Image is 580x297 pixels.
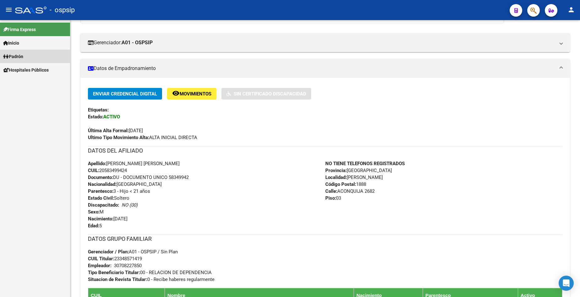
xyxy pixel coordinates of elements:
[88,263,111,268] strong: Empleador:
[103,114,120,120] strong: ACTIVO
[88,65,555,72] mat-panel-title: Datos de Empadronamiento
[114,262,142,269] div: 30708227850
[221,88,311,100] button: Sin Certificado Discapacidad
[325,195,341,201] span: 03
[325,175,347,180] strong: Localidad:
[325,181,356,187] strong: Código Postal:
[325,168,347,173] strong: Provincia:
[325,188,337,194] strong: Calle:
[88,39,555,46] mat-panel-title: Gerenciador:
[88,175,189,180] span: DU - DOCUMENTO UNICO 58349942
[88,181,162,187] span: [GEOGRAPHIC_DATA]
[88,216,127,222] span: [DATE]
[88,249,129,255] strong: Gerenciador / Plan:
[88,128,143,133] span: [DATE]
[88,88,162,100] button: Enviar Credencial Digital
[80,59,570,78] mat-expansion-panel-header: Datos de Empadronamiento
[3,40,19,46] span: Inicio
[88,223,102,229] span: 5
[88,188,113,194] strong: Parentesco:
[88,195,129,201] span: Soltero
[5,6,13,13] mat-icon: menu
[325,175,383,180] span: [PERSON_NAME]
[88,107,109,113] strong: Etiquetas:
[88,195,114,201] strong: Estado Civil:
[88,209,100,215] strong: Sexo:
[88,146,562,155] h3: DATOS DEL AFILIADO
[88,256,142,262] span: 23348571419
[559,276,574,291] div: Open Intercom Messenger
[80,33,570,52] mat-expansion-panel-header: Gerenciador:A01 - OSPSIP
[93,91,157,97] span: Enviar Credencial Digital
[325,161,405,166] strong: NO TIENE TELEFONOS REGISTRADOS
[88,209,104,215] span: M
[325,195,336,201] strong: Piso:
[88,114,103,120] strong: Estado:
[88,270,212,275] span: 00 - RELACION DE DEPENDENCIA
[88,135,197,140] span: ALTA INICIAL DIRECTA
[88,168,99,173] strong: CUIL:
[325,168,392,173] span: [GEOGRAPHIC_DATA]
[234,91,306,97] span: Sin Certificado Discapacidad
[3,53,23,60] span: Padrón
[3,26,36,33] span: Firma Express
[167,88,216,100] button: Movimientos
[88,256,114,262] strong: CUIL Titular:
[88,223,99,229] strong: Edad:
[88,161,106,166] strong: Apellido:
[122,39,153,46] strong: A01 - OSPSIP
[88,270,140,275] strong: Tipo Beneficiario Titular:
[325,188,375,194] span: ACONQUIJA 2682
[88,277,214,282] span: 0 - Recibe haberes regularmente
[122,202,138,208] i: NO (00)
[88,175,113,180] strong: Documento:
[325,181,366,187] span: 1888
[88,216,113,222] strong: Nacimiento:
[172,89,180,97] mat-icon: remove_red_eye
[567,6,575,13] mat-icon: person
[88,188,150,194] span: 3 - Hijo < 21 años
[88,202,119,208] strong: Discapacitado:
[88,277,147,282] strong: Situacion de Revista Titular:
[88,181,117,187] strong: Nacionalidad:
[50,3,75,17] span: - ospsip
[88,128,129,133] strong: Última Alta Formal:
[88,161,180,166] span: [PERSON_NAME] [PERSON_NAME]
[88,168,127,173] span: 20583499424
[3,67,49,73] span: Hospitales Públicos
[88,249,178,255] span: A01 - OSPSIP / Sin Plan
[88,235,562,243] h3: DATOS GRUPO FAMILIAR
[180,91,211,97] span: Movimientos
[88,135,149,140] strong: Ultimo Tipo Movimiento Alta:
